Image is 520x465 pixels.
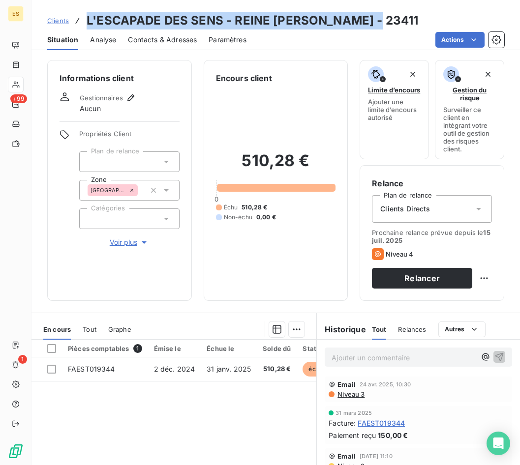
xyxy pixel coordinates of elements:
img: Logo LeanPay [8,443,24,459]
h6: Encours client [216,72,272,84]
div: Pièces comptables [68,344,142,353]
span: Contacts & Adresses [128,35,197,45]
div: Open Intercom Messenger [487,432,510,455]
span: Limite d’encours [368,86,420,94]
span: Email [337,380,356,388]
h2: 510,28 € [216,151,336,180]
div: ES [8,6,24,22]
span: Gestionnaires [80,94,123,102]
a: Clients [47,16,69,26]
h3: L'ESCAPADE DES SENS - REINE [PERSON_NAME] - 23411 [87,12,418,29]
span: Surveiller ce client en intégrant votre outil de gestion des risques client. [443,106,496,153]
button: Relancer [372,268,472,289]
span: Propriétés Client [79,130,180,144]
h6: Historique [317,323,366,335]
span: Graphe [108,325,131,333]
div: Échue le [207,345,251,352]
button: Voir plus [79,237,180,248]
span: Tout [372,325,387,333]
a: +99 [8,96,23,112]
span: 15 juil. 2025 [372,229,490,244]
span: Non-échu [224,213,252,222]
span: Voir plus [110,237,149,247]
span: 31 mars 2025 [336,410,372,416]
input: Ajouter une valeur [138,186,146,195]
span: 150,00 € [378,430,408,440]
span: 0,00 € [256,213,276,222]
input: Ajouter une valeur [88,157,95,166]
button: Limite d’encoursAjouter une limite d’encours autorisé [360,60,429,159]
span: Paiement reçu [329,430,376,440]
span: 2 déc. 2024 [154,365,195,373]
span: Tout [83,325,96,333]
span: Paramètres [209,35,246,45]
span: 1 [133,344,142,353]
span: Niveau 3 [336,390,365,398]
span: Clients [47,17,69,25]
span: En cours [43,325,71,333]
span: +99 [10,94,27,103]
span: [DATE] 11:10 [360,453,393,459]
button: Autres [438,321,486,337]
span: Analyse [90,35,116,45]
span: Niveau 4 [386,250,413,258]
span: Ajouter une limite d’encours autorisé [368,98,421,121]
button: Gestion du risqueSurveiller ce client en intégrant votre outil de gestion des risques client. [435,60,504,159]
span: Échu [224,203,238,212]
span: Relances [398,325,426,333]
span: 0 [214,195,218,203]
span: 24 avr. 2025, 10:30 [360,381,411,387]
span: Situation [47,35,78,45]
h6: Informations client [60,72,180,84]
div: Émise le [154,345,195,352]
span: 510,28 € [263,364,291,374]
span: Aucun [80,104,101,114]
div: Statut [303,345,332,352]
h6: Relance [372,177,492,189]
span: échue [303,362,332,377]
span: [GEOGRAPHIC_DATA] [91,187,127,193]
span: FAEST019344 [358,418,405,428]
span: FAEST019344 [68,365,115,373]
span: Prochaine relance prévue depuis le [372,229,492,244]
button: Actions [435,32,485,48]
span: 1 [18,355,27,364]
span: Gestion du risque [443,86,496,102]
div: Solde dû [263,345,291,352]
span: Clients Directs [380,204,430,214]
input: Ajouter une valeur [88,214,95,223]
span: Facture : [329,418,356,428]
span: 510,28 € [242,203,267,212]
span: Email [337,452,356,460]
span: 31 janv. 2025 [207,365,251,373]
